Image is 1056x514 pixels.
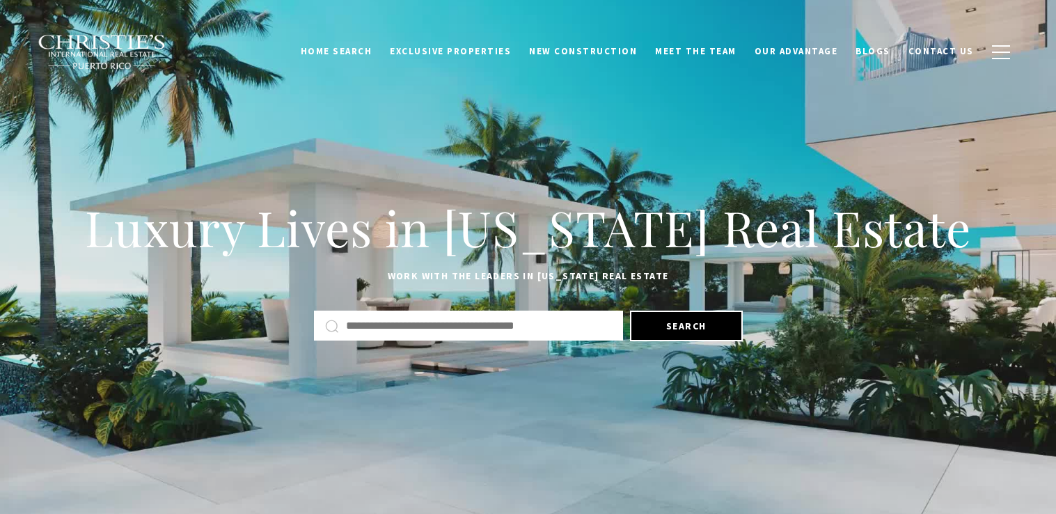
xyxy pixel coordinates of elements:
span: Our Advantage [755,45,838,57]
a: Home Search [292,38,381,65]
h1: Luxury Lives in [US_STATE] Real Estate [76,197,981,258]
a: New Construction [520,38,646,65]
a: Blogs [846,38,899,65]
a: Meet the Team [646,38,746,65]
span: Blogs [856,45,890,57]
span: New Construction [529,45,637,57]
button: Search [630,311,743,341]
img: Christie's International Real Estate black text logo [38,34,167,70]
p: Work with the leaders in [US_STATE] Real Estate [76,268,981,285]
a: Exclusive Properties [381,38,520,65]
span: Contact Us [908,45,974,57]
span: Exclusive Properties [390,45,511,57]
a: Our Advantage [746,38,847,65]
